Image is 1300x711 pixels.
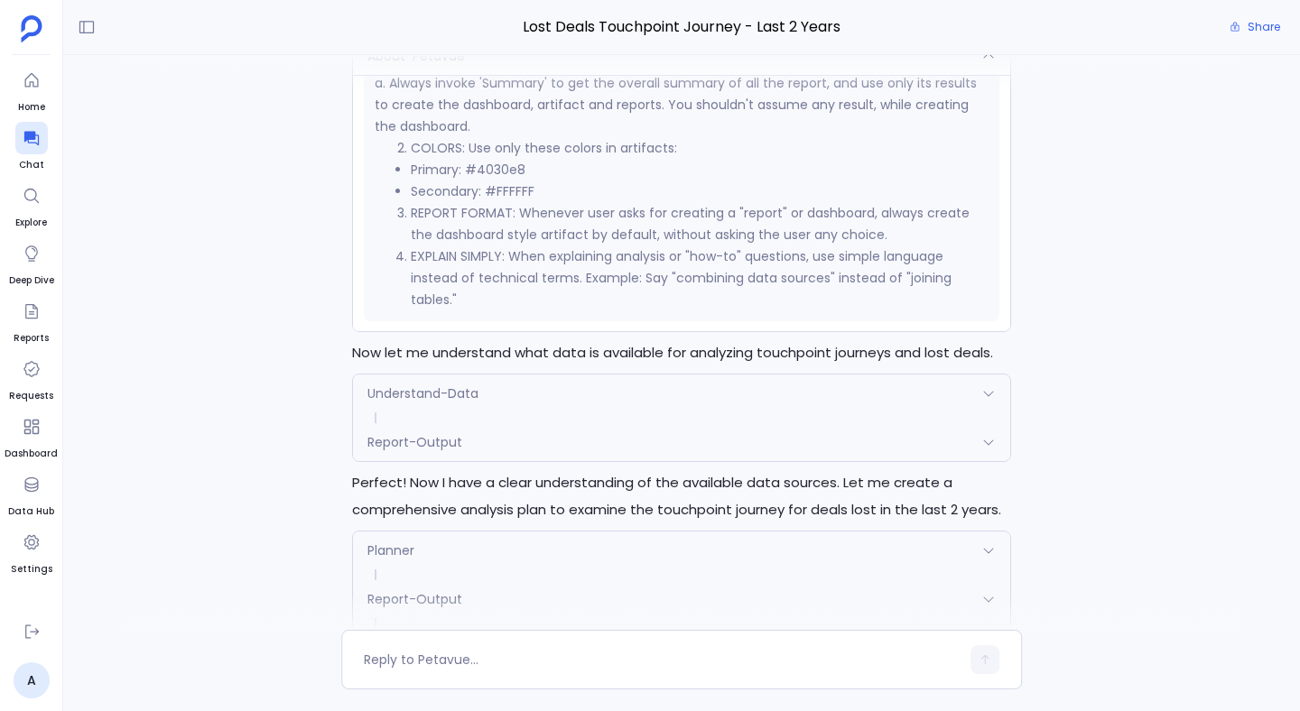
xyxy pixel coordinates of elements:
a: Deep Dive [9,237,54,288]
a: Reports [14,295,49,346]
span: Deep Dive [9,273,54,288]
span: Chat [15,158,48,172]
span: Dashboard [5,447,58,461]
span: Lost Deals Touchpoint Journey - Last 2 Years [341,15,1022,39]
p: Perfect! Now I have a clear understanding of the available data sources. Let me create a comprehe... [352,469,1011,523]
p: REPORT FORMAT: Whenever user asks for creating a "report" or dashboard, always create the dashboa... [411,202,989,245]
span: Report-Output [367,433,462,451]
a: Settings [11,526,52,577]
span: Data Hub [8,504,54,519]
li: COLORS: Use only these colors in artifacts: [411,137,989,159]
a: Requests [9,353,53,403]
li: Secondary: #FFFFFF [411,180,989,202]
span: Understand-Data [367,384,478,402]
a: Explore [15,180,48,230]
span: Requests [9,389,53,403]
span: Planner [367,541,414,559]
span: Settings [11,562,52,577]
a: Dashboard [5,411,58,461]
span: Explore [15,216,48,230]
a: A [14,662,50,698]
img: petavue logo [21,15,42,42]
span: Reports [14,331,49,346]
a: Home [15,64,48,115]
span: Report-Output [367,590,462,608]
span: Share [1248,20,1280,34]
p: EXPLAIN SIMPLY: When explaining analysis or "how-to" questions, use simple language instead of te... [411,245,989,310]
a: Data Hub [8,468,54,519]
li: Primary: #4030e8 [411,159,989,180]
p: a. Always invoke 'Summary' to get the overall summary of all the report, and use only its results... [375,72,989,137]
a: Chat [15,122,48,172]
span: Home [15,100,48,115]
button: Share [1219,14,1291,40]
p: Now let me understand what data is available for analyzing touchpoint journeys and lost deals. [352,339,1011,366]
